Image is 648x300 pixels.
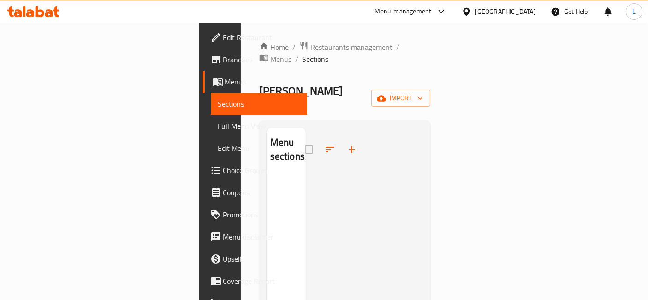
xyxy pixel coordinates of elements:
span: L [632,6,636,17]
a: Choice Groups [203,159,308,181]
a: Upsell [203,248,308,270]
a: Full Menu View [211,115,308,137]
a: Edit Restaurant [203,26,308,48]
span: Menu disclaimer [223,231,300,242]
a: Promotions [203,204,308,226]
span: Menus [225,76,300,87]
span: Upsell [223,253,300,264]
a: Restaurants management [299,41,392,53]
span: Branches [223,54,300,65]
span: Edit Menu [218,143,300,154]
a: Menus [203,71,308,93]
span: Edit Restaurant [223,32,300,43]
a: Coverage Report [203,270,308,292]
button: import [371,90,430,107]
nav: breadcrumb [259,41,431,65]
span: Full Menu View [218,120,300,132]
span: Promotions [223,209,300,220]
span: Coupons [223,187,300,198]
span: Coverage Report [223,276,300,287]
span: Sections [302,54,328,65]
span: Choice Groups [223,165,300,176]
li: / [396,42,399,53]
button: Add section [341,138,363,161]
a: Branches [203,48,308,71]
a: Edit Menu [211,137,308,159]
span: import [379,92,423,104]
div: Menu-management [375,6,432,17]
a: Coupons [203,181,308,204]
span: Restaurants management [310,42,392,53]
div: [GEOGRAPHIC_DATA] [475,6,536,17]
nav: Menu sections [267,172,306,179]
a: Sections [211,93,308,115]
span: Sections [218,98,300,109]
a: Menu disclaimer [203,226,308,248]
